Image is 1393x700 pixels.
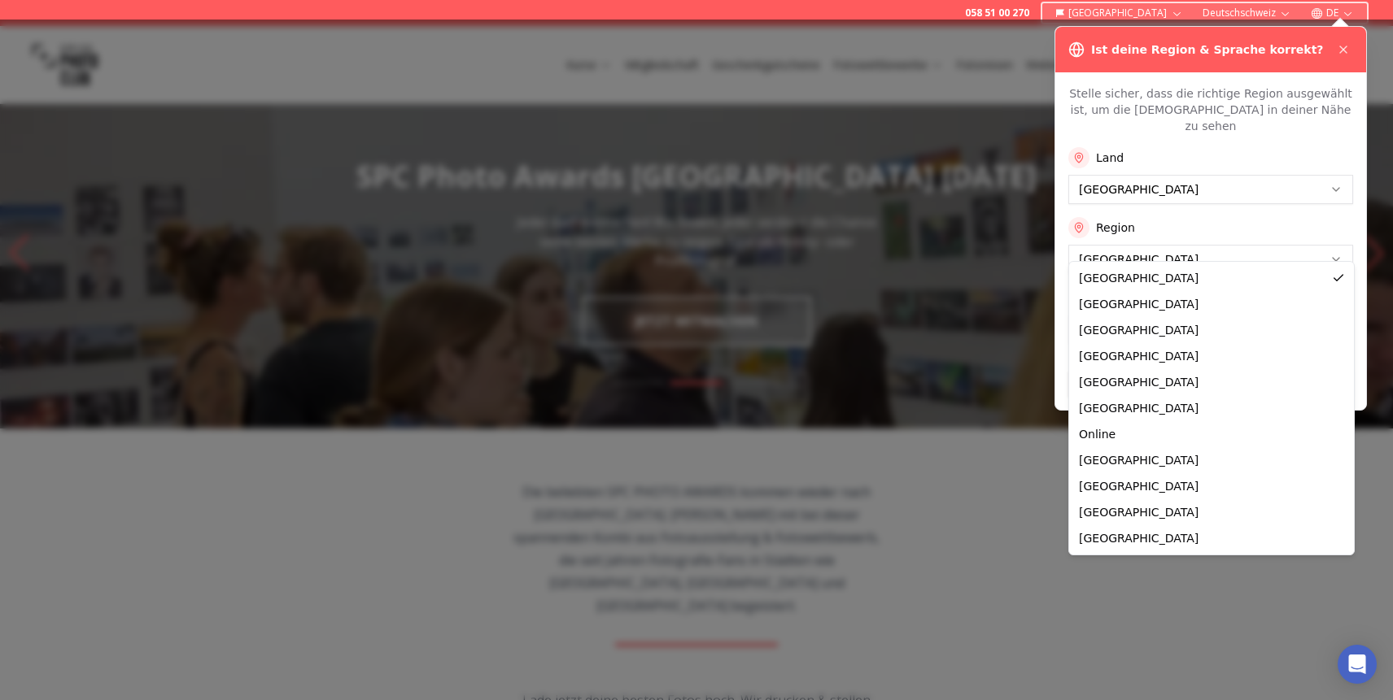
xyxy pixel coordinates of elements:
[1079,402,1199,415] span: [GEOGRAPHIC_DATA]
[1079,454,1199,467] span: [GEOGRAPHIC_DATA]
[1079,428,1116,441] span: Online
[1079,506,1199,519] span: [GEOGRAPHIC_DATA]
[1079,298,1199,311] span: [GEOGRAPHIC_DATA]
[1079,532,1199,545] span: [GEOGRAPHIC_DATA]
[1079,376,1199,389] span: [GEOGRAPHIC_DATA]
[1079,324,1199,337] span: [GEOGRAPHIC_DATA]
[1079,272,1199,285] span: [GEOGRAPHIC_DATA]
[1079,480,1199,493] span: [GEOGRAPHIC_DATA]
[1079,350,1199,363] span: [GEOGRAPHIC_DATA]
